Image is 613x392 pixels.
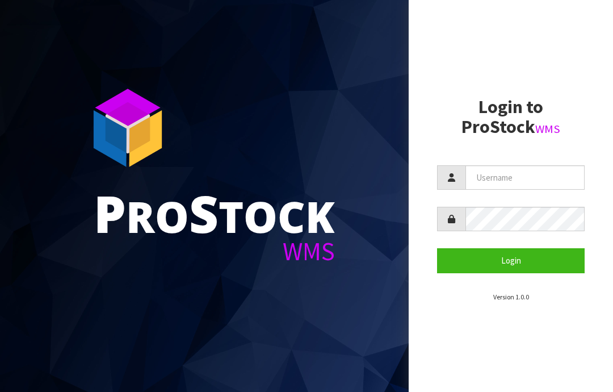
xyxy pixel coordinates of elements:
div: WMS [94,239,335,264]
small: Version 1.0.0 [493,293,529,301]
small: WMS [535,122,560,136]
button: Login [437,248,585,273]
img: ProStock Cube [85,85,170,170]
input: Username [465,165,585,190]
h2: Login to ProStock [437,97,585,137]
span: S [189,178,219,248]
div: ro tock [94,187,335,239]
span: P [94,178,126,248]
